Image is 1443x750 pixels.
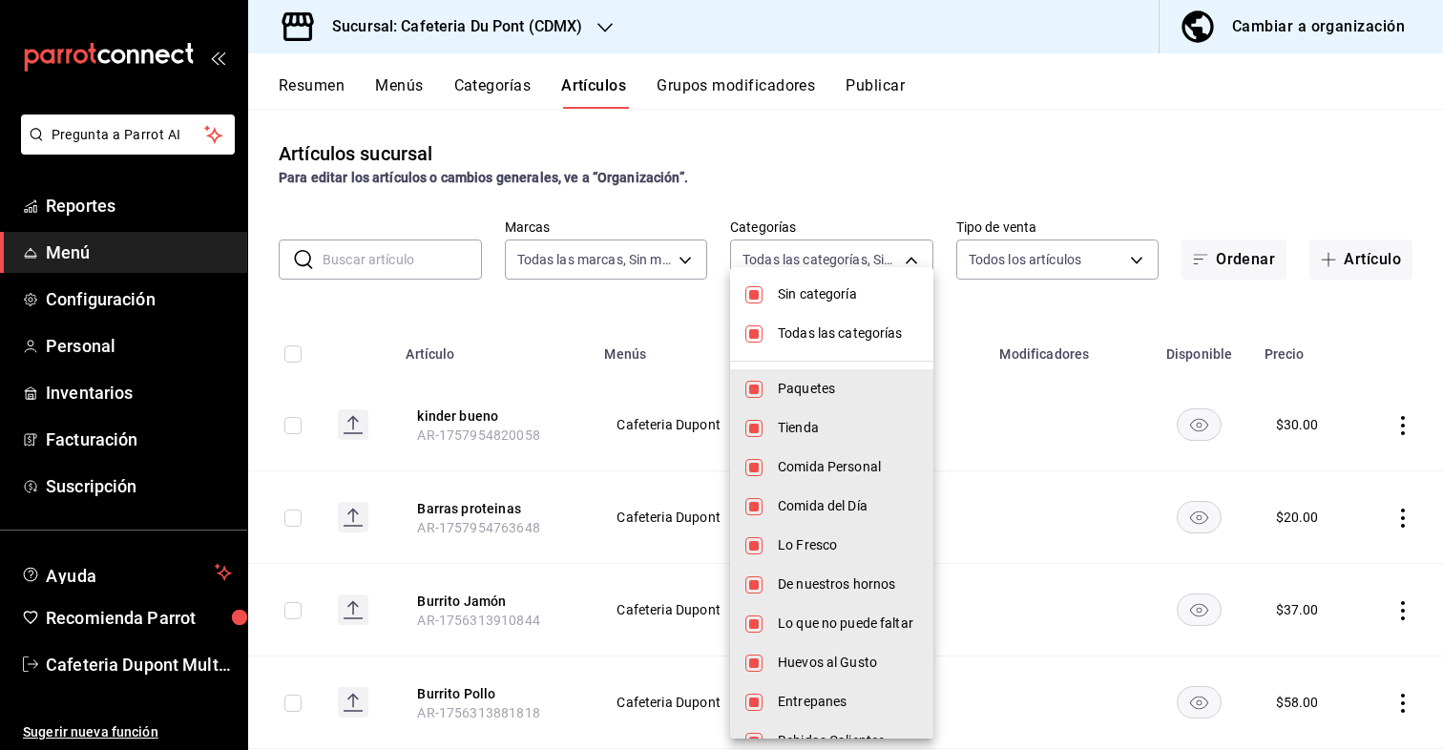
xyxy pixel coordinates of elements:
span: Comida del Día [778,496,918,516]
span: Entrepanes [778,692,918,712]
span: Comida Personal [778,457,918,477]
span: Todas las categorías [778,323,918,344]
span: Paquetes [778,379,918,399]
span: Lo Fresco [778,535,918,555]
span: Sin categoría [778,284,918,304]
span: Huevos al Gusto [778,653,918,673]
span: De nuestros hornos [778,574,918,594]
span: Tienda [778,418,918,438]
span: Lo que no puede faltar [778,614,918,634]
